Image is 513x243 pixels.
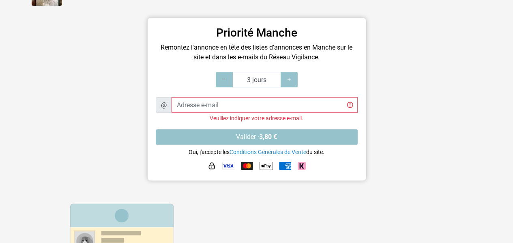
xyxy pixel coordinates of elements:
span: @ [156,97,172,113]
img: Apple Pay [260,159,273,172]
img: Klarna [298,162,306,170]
small: Oui, j'accepte les du site. [189,149,324,155]
h3: Priorité Manche [156,26,358,40]
input: Adresse e-mail [172,97,358,113]
img: Mastercard [241,162,253,170]
button: Valider ·3,80 € [156,129,358,145]
div: Veuillez indiquer votre adresse e-mail. [156,114,358,123]
p: Remontez l'annonce en tête des listes d'annonces en Manche sur le site et dans les e-mails du Rés... [156,43,358,62]
img: HTTPS : paiement sécurisé [208,162,216,170]
a: Conditions Générales de Vente [230,149,306,155]
strong: 3,80 € [259,133,277,141]
img: American Express [279,162,291,170]
img: Visa [222,162,234,170]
